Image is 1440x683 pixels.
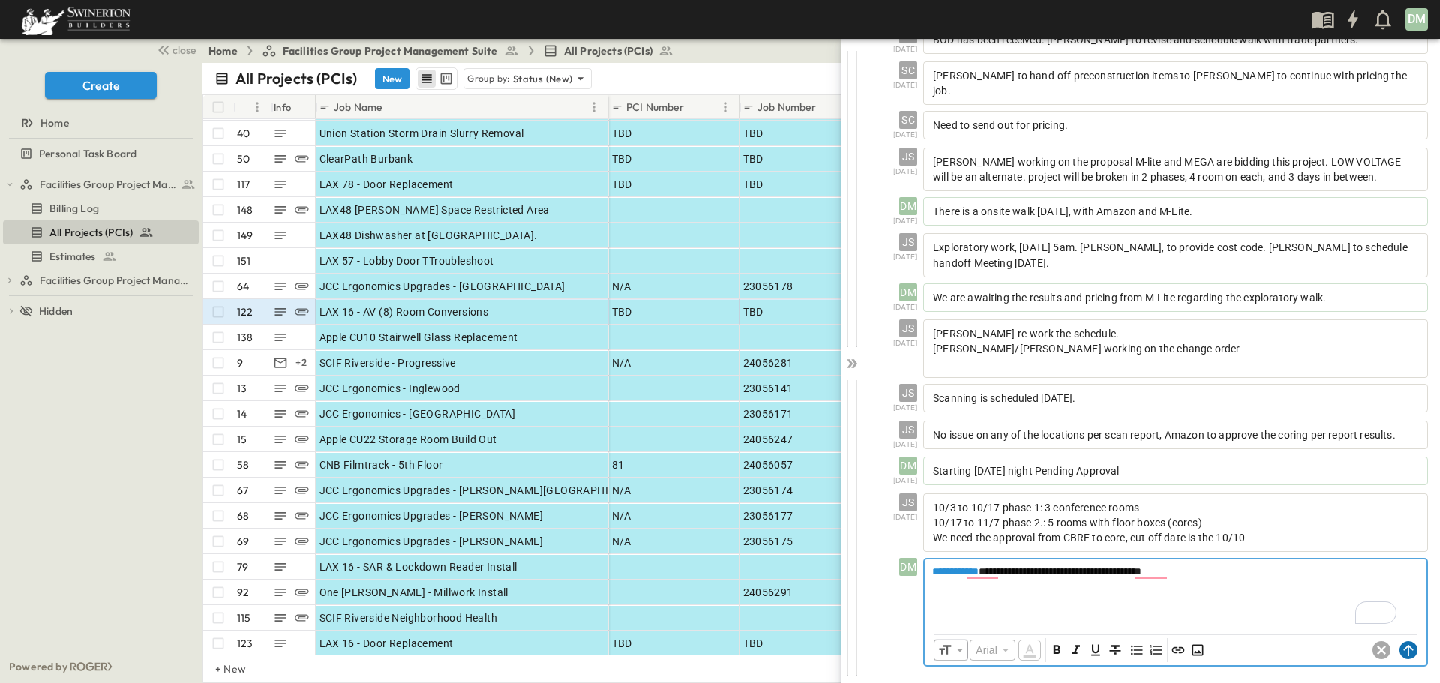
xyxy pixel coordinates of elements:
p: 92 [237,585,249,600]
div: JS [899,148,917,166]
span: close [172,43,196,58]
span: TBD [612,636,632,651]
button: Format text underlined. Shortcut: Ctrl+U [1087,641,1105,659]
a: Home [208,43,238,58]
button: Ordered List [1147,641,1165,659]
span: N/A [612,483,631,498]
button: Sort [239,99,256,115]
div: SC [899,111,917,129]
p: 40 [237,126,250,141]
span: N/A [612,279,631,294]
span: [DATE] [893,337,917,350]
span: TBD [743,304,763,319]
span: [PERSON_NAME] working on the proposal M-lite and MEGA are bidding this project. LOW VOLTAGE will ... [933,156,1401,183]
button: Insert Image [1189,641,1207,659]
button: Menu [248,98,266,116]
span: SCIF Riverside Neighborhood Health [319,610,498,625]
span: JCC Ergonomics Upgrades - [PERSON_NAME] [319,508,544,523]
div: DM [899,283,917,301]
span: Facilities Group Project Management Suite [40,177,177,192]
div: Font Size [934,639,968,661]
div: Info [274,86,292,128]
span: No issue on any of the locations per scan report, Amazon to approve the coring per report results. [933,429,1396,441]
span: [DATE] [893,79,917,92]
p: 148 [237,202,253,217]
div: JS [899,493,917,511]
span: BOD has been received. [PERSON_NAME] to revise and schedule walk with trade partners. [933,34,1358,46]
span: Ordered List (Ctrl + Shift + 7) [1147,641,1165,659]
span: JCC Ergonomics Upgrades - [GEOGRAPHIC_DATA] [319,279,565,294]
span: LAX 78 - Door Replacement [319,177,454,192]
span: 10/3 to 10/17 phase 1: 3 conference rooms [933,502,1139,514]
div: test [3,172,199,196]
span: Need to send out for pricing. [933,119,1068,131]
div: Arial [970,640,1015,661]
span: TBD [743,126,763,141]
p: 15 [237,432,247,447]
span: 23056174 [743,483,793,498]
span: 24056247 [743,432,793,447]
div: JS [899,421,917,439]
span: We need the approval from CBRE to core, cut off date is the 10/10 [933,532,1245,544]
span: TBD [612,126,632,141]
span: [PERSON_NAME] re-work the schedule. [933,328,1119,340]
p: 149 [237,228,253,243]
button: Format text as strikethrough [1106,641,1124,659]
span: Facilities Group Project Management Suite [283,43,498,58]
span: There is a onsite walk [DATE], with Amazon and M-Lite. [933,205,1192,217]
button: Sort [687,99,703,115]
span: 23056171 [743,406,793,421]
p: 138 [237,330,253,345]
span: LAX 57 - Lobby Door TTroubleshoot [319,253,494,268]
nav: breadcrumbs [208,43,682,58]
span: Personal Task Board [39,146,136,161]
span: Insert Link (Ctrl + K) [1169,641,1187,659]
span: ClearPath Burbank [319,151,413,166]
div: SC [899,61,917,79]
span: TBD [743,177,763,192]
span: Hidden [39,304,73,319]
span: Starting [DATE] night Pending Approval [933,465,1119,477]
div: test [3,220,199,244]
div: To enrich screen reader interactions, please activate Accessibility in Grammarly extension settings [925,559,1426,625]
button: Menu [585,98,603,116]
div: test [3,196,199,220]
span: Scanning is scheduled [DATE]. [933,392,1075,404]
button: row view [418,70,436,88]
span: Apple CU22 Storage Room Build Out [319,432,497,447]
div: JS [899,384,917,402]
p: 9 [237,355,243,370]
span: Home [40,115,69,130]
button: kanban view [436,70,455,88]
p: 58 [237,457,249,472]
span: Exploratory work, [DATE] 5am. [PERSON_NAME], to provide cost code. [PERSON_NAME] to schedule hand... [933,241,1408,268]
img: 6c363589ada0b36f064d841b69d3a419a338230e66bb0a533688fa5cc3e9e735.png [18,4,133,35]
p: 64 [237,279,249,294]
span: LAX 16 - AV (8) Room Conversions [319,304,489,319]
span: 23056177 [743,508,793,523]
p: 13 [237,381,247,396]
button: Format text as italic. Shortcut: Ctrl+I [1067,641,1085,659]
span: 24056291 [743,585,793,600]
span: TBD [612,177,632,192]
span: 23056178 [743,279,793,294]
div: test [3,244,199,268]
span: N/A [612,534,631,549]
div: DM [899,457,917,475]
span: One [PERSON_NAME] - Millwork Install [319,585,508,600]
span: Bold (Ctrl+B) [1048,641,1066,659]
p: 79 [237,559,248,574]
span: LAX48 Dishwasher at [GEOGRAPHIC_DATA]. [319,228,538,243]
p: Status (New) [513,71,573,86]
span: [DATE] [893,439,917,451]
p: Arial [976,643,997,658]
span: Billing Log [49,201,99,216]
span: TBD [743,636,763,651]
span: 23056175 [743,534,793,549]
div: DM [1405,8,1428,31]
p: PCI Number [626,100,684,115]
p: 67 [237,483,248,498]
button: Format text as bold. Shortcut: Ctrl+B [1048,641,1066,659]
span: [DATE] [893,402,917,415]
p: 123 [237,636,253,651]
